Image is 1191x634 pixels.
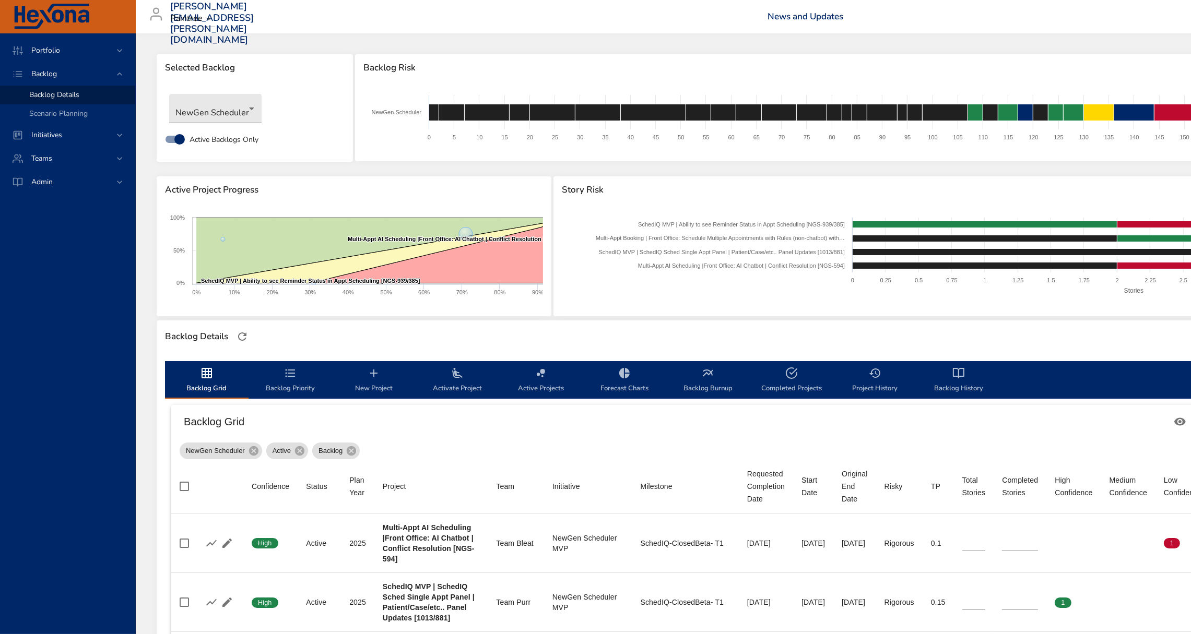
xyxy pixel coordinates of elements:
span: Backlog Burnup [673,367,744,394]
text: 10% [229,289,240,295]
div: [DATE] [747,597,785,607]
div: Medium Confidence [1110,474,1147,499]
div: TP [931,480,940,493]
span: New Project [338,367,409,394]
text: 20% [267,289,278,295]
div: Sort [496,480,514,493]
text: 35 [602,134,608,140]
span: Active Backlogs Only [190,134,258,145]
button: Refresh Page [234,329,250,344]
div: 0.1 [931,538,946,548]
span: High [252,539,278,548]
div: Sort [252,480,289,493]
text: 115 [1004,134,1013,140]
div: Confidence [252,480,289,493]
div: [DATE] [747,538,785,548]
div: Rigorous [885,597,914,607]
text: 30 [577,134,583,140]
button: Edit Project Details [219,594,235,610]
div: Total Stories [962,474,986,499]
span: TP [931,480,946,493]
text: 110 [978,134,988,140]
text: 2.5 [1180,277,1187,283]
text: 125 [1054,134,1063,140]
b: Multi-Appt AI Scheduling |Front Office: AI Chatbot | Conflict Resolution [NGS-594] [383,523,475,563]
span: 0 [1055,539,1071,548]
div: 2025 [349,597,366,607]
text: 0.75 [946,277,957,283]
div: Team Bleat [496,538,535,548]
h6: Backlog Grid [184,413,1168,430]
span: Selected Backlog [165,63,345,73]
text: Multi-Appt Booking | Front Office: Schedule Multiple Appointments with Rules (non-chatbot) with… [596,235,845,241]
div: Status [306,480,327,493]
div: Active [306,597,333,607]
span: Status [306,480,333,493]
text: 0 [428,134,431,140]
text: 95 [904,134,911,140]
text: 15 [502,134,508,140]
text: 75 [804,134,810,140]
span: 0 [1110,598,1126,607]
div: SchedIQ-ClosedBeta- T1 [641,538,730,548]
span: 1 [1164,539,1180,548]
div: Plan Year [349,474,366,499]
span: 0 [1164,598,1180,607]
text: 50% [173,247,185,254]
text: 25 [552,134,558,140]
div: Sort [885,480,903,493]
div: 0.15 [931,597,946,607]
div: Sort [842,468,867,505]
span: High [252,598,278,607]
div: Initiative [552,480,580,493]
div: Risky [885,480,903,493]
text: Multi-Appt AI Scheduling |Front Office: AI Chatbot | Conflict Resolution [NGS-594] [638,262,845,269]
span: Backlog Details [29,90,79,100]
button: Edit Project Details [219,535,235,551]
div: Sort [1055,474,1092,499]
text: 1.25 [1012,277,1023,283]
div: Raintree [170,10,215,27]
span: Scenario Planning [29,109,88,118]
div: [DATE] [842,538,867,548]
div: Rigorous [885,538,914,548]
div: Team Purr [496,597,535,607]
text: 80 [829,134,835,140]
div: [DATE] [842,597,867,607]
div: Original End Date [842,468,867,505]
text: 1.75 [1079,277,1090,283]
text: 130 [1079,134,1089,140]
div: Sort [552,480,580,493]
div: Project [383,480,406,493]
text: 30% [304,289,316,295]
text: 45 [653,134,659,140]
text: 5 [453,134,456,140]
div: NewGen Scheduler [169,94,262,123]
div: Start Date [801,474,825,499]
text: 0 [851,277,854,283]
span: Active [266,446,297,456]
div: Sort [383,480,406,493]
span: Project [383,480,479,493]
span: Backlog [312,446,349,456]
text: 120 [1029,134,1038,140]
text: 20 [527,134,533,140]
h3: [PERSON_NAME][EMAIL_ADDRESS][PERSON_NAME][DOMAIN_NAME] [170,1,254,46]
div: NewGen Scheduler MVP [552,533,624,554]
div: Sort [641,480,673,493]
text: 70% [456,289,468,295]
span: Admin [23,177,61,187]
text: 40 [628,134,634,140]
div: Sort [747,468,785,505]
text: SchedIQ MVP | Ability to see Reminder Status in Appt Scheduling [NGS-939/385] [638,221,845,228]
span: NewGen Scheduler [180,446,251,456]
text: 80% [494,289,505,295]
text: 70 [779,134,785,140]
div: Sort [931,480,940,493]
div: Backlog Details [162,328,231,345]
text: 0.25 [880,277,891,283]
text: 10 [476,134,482,140]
